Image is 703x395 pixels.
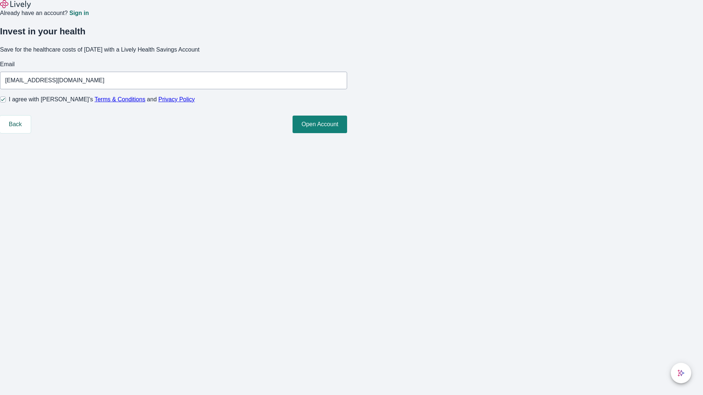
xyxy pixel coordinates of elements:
button: Open Account [293,116,347,133]
button: chat [671,363,691,383]
svg: Lively AI Assistant [677,369,685,377]
a: Terms & Conditions [94,96,145,102]
a: Sign in [69,10,89,16]
a: Privacy Policy [159,96,195,102]
span: I agree with [PERSON_NAME]’s and [9,95,195,104]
